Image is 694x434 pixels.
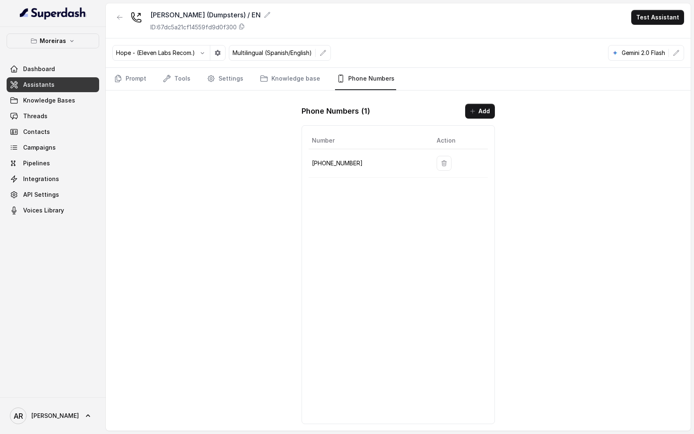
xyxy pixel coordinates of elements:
a: [PERSON_NAME] [7,404,99,427]
a: Voices Library [7,203,99,218]
span: Assistants [23,81,55,89]
p: Moreiras [40,36,66,46]
span: Integrations [23,175,59,183]
a: API Settings [7,187,99,202]
p: Multilingual (Spanish/English) [233,49,312,57]
p: [PHONE_NUMBER] [312,158,423,168]
h1: Phone Numbers ( 1 ) [302,105,370,118]
a: Threads [7,109,99,124]
span: Campaigns [23,143,56,152]
span: Voices Library [23,206,64,215]
img: light.svg [20,7,86,20]
span: Dashboard [23,65,55,73]
a: Assistants [7,77,99,92]
p: Hope - (Eleven Labs Recom.) [116,49,195,57]
a: Prompt [112,68,148,90]
button: Add [465,104,495,119]
p: Gemini 2.0 Flash [622,49,665,57]
div: [PERSON_NAME] (Dumpsters) / EN [150,10,271,20]
button: Test Assistant [631,10,684,25]
span: Knowledge Bases [23,96,75,105]
a: Integrations [7,172,99,186]
a: Phone Numbers [335,68,396,90]
span: Contacts [23,128,50,136]
th: Action [430,132,488,149]
span: Pipelines [23,159,50,167]
th: Number [309,132,430,149]
a: Settings [205,68,245,90]
a: Dashboard [7,62,99,76]
a: Tools [161,68,192,90]
a: Knowledge Bases [7,93,99,108]
text: AR [14,412,23,420]
a: Knowledge base [258,68,322,90]
span: Threads [23,112,48,120]
a: Pipelines [7,156,99,171]
a: Campaigns [7,140,99,155]
nav: Tabs [112,68,684,90]
svg: google logo [612,50,618,56]
span: API Settings [23,191,59,199]
button: Moreiras [7,33,99,48]
span: [PERSON_NAME] [31,412,79,420]
p: ID: 67dc5a21cf14559fd9d0f300 [150,23,237,31]
a: Contacts [7,124,99,139]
